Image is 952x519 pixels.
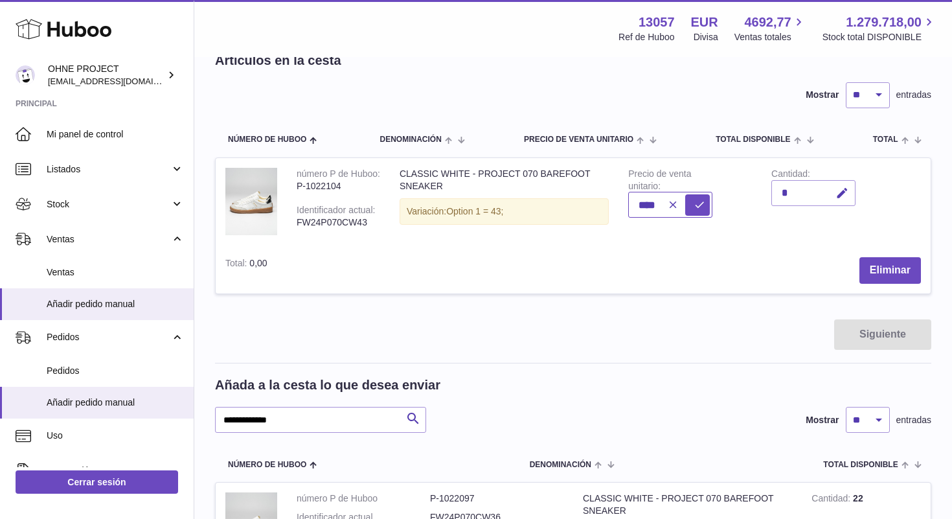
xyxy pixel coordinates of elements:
[249,258,267,268] span: 0,00
[47,163,170,176] span: Listados
[47,365,184,377] span: Pedidos
[225,258,249,271] label: Total
[47,198,170,211] span: Stock
[618,31,674,43] div: Ref de Huboo
[744,14,791,31] span: 4692,77
[215,52,341,69] h2: Artículos en la cesta
[390,158,618,248] td: CLASSIC WHITE - PROJECT 070 BAREFOOT SNEAKER
[215,376,440,394] h2: Añada a la cesta lo que desea enviar
[47,465,170,477] span: Facturación y pagos
[16,65,35,85] img: support@ohneproject.com
[16,470,178,494] a: Cerrar sesión
[716,135,790,144] span: Total DISPONIBLE
[48,76,190,86] span: [EMAIL_ADDRESS][DOMAIN_NAME]
[47,430,184,442] span: Uso
[48,63,164,87] div: OHNE PROJECT
[380,135,441,144] span: Denominación
[896,414,931,426] span: entradas
[297,205,375,218] div: Identificador actual
[47,331,170,343] span: Pedidos
[297,180,380,192] div: P-1022104
[846,14,922,31] span: 1.279.718,00
[639,14,675,31] strong: 13057
[806,89,839,101] label: Mostrar
[430,492,563,505] dd: P-1022097
[446,206,503,216] span: Option 1 = 43;
[47,233,170,246] span: Ventas
[734,14,806,43] a: 4692,77 Ventas totales
[297,168,380,182] div: número P de Huboo
[297,216,380,229] div: FW24P070CW43
[822,31,936,43] span: Stock total DISPONIBLE
[297,492,430,505] dt: número P de Huboo
[47,266,184,279] span: Ventas
[628,168,691,194] label: Precio de venta unitario
[873,135,898,144] span: Total
[228,461,306,469] span: Número de Huboo
[771,168,810,182] label: Cantidad
[694,31,718,43] div: Divisa
[400,198,609,225] div: Variación:
[47,397,184,409] span: Añadir pedido manual
[859,257,921,284] button: Eliminar
[691,14,718,31] strong: EUR
[524,135,633,144] span: Precio de venta unitario
[896,89,931,101] span: entradas
[228,135,306,144] span: Número de Huboo
[225,168,277,235] img: CLASSIC WHITE - PROJECT 070 BAREFOOT SNEAKER
[811,493,853,507] strong: Cantidad
[823,461,898,469] span: Total DISPONIBLE
[806,414,839,426] label: Mostrar
[734,31,806,43] span: Ventas totales
[47,128,184,141] span: Mi panel de control
[822,14,936,43] a: 1.279.718,00 Stock total DISPONIBLE
[47,298,184,310] span: Añadir pedido manual
[530,461,591,469] span: Denominación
